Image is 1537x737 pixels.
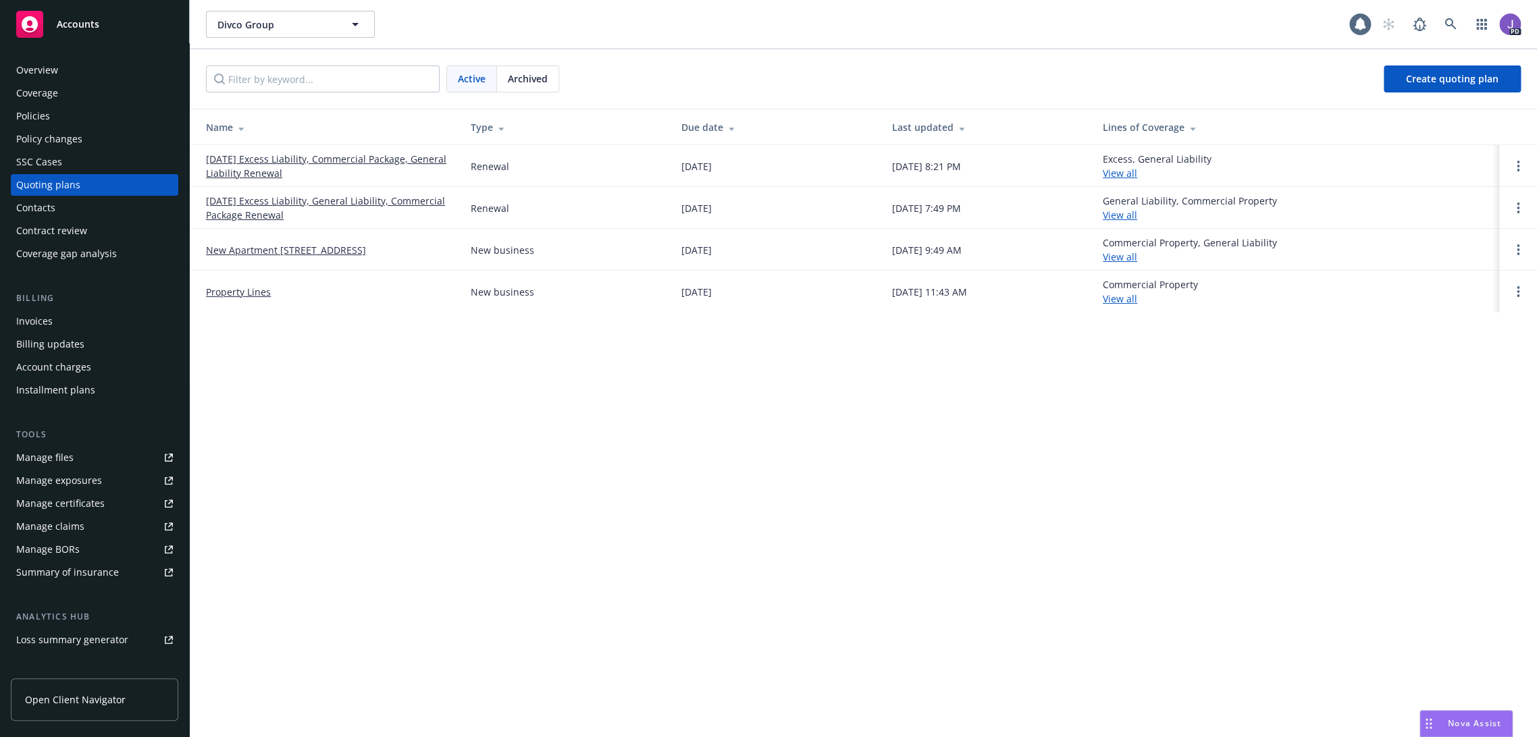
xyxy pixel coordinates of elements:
[11,128,178,150] a: Policy changes
[206,243,366,257] a: New Apartment [STREET_ADDRESS]
[11,82,178,104] a: Coverage
[471,120,660,134] div: Type
[681,120,870,134] div: Due date
[1437,11,1464,38] a: Search
[16,310,53,332] div: Invoices
[16,82,58,104] div: Coverage
[11,333,178,355] a: Billing updates
[16,562,119,583] div: Summary of insurance
[11,243,178,265] a: Coverage gap analysis
[892,201,961,215] div: [DATE] 7:49 PM
[16,220,87,242] div: Contract review
[11,379,178,401] a: Installment plans
[1103,236,1277,264] div: Commercial Property, General Liability
[1510,283,1526,300] a: Open options
[16,151,62,173] div: SSC Cases
[16,243,117,265] div: Coverage gap analysis
[206,11,375,38] button: Divco Group
[11,516,178,537] a: Manage claims
[11,220,178,242] a: Contract review
[16,629,128,651] div: Loss summary generator
[206,285,271,299] a: Property Lines
[16,333,84,355] div: Billing updates
[1510,200,1526,216] a: Open options
[11,59,178,81] a: Overview
[1420,711,1437,736] div: Drag to move
[1103,120,1488,134] div: Lines of Coverage
[57,19,99,30] span: Accounts
[11,105,178,127] a: Policies
[206,120,449,134] div: Name
[1419,710,1513,737] button: Nova Assist
[681,201,712,215] div: [DATE]
[892,285,967,299] div: [DATE] 11:43 AM
[16,539,80,560] div: Manage BORs
[16,356,91,378] div: Account charges
[11,151,178,173] a: SSC Cases
[11,356,178,378] a: Account charges
[892,243,962,257] div: [DATE] 9:49 AM
[16,493,105,514] div: Manage certificates
[1103,194,1277,222] div: General Liability, Commercial Property
[1375,11,1402,38] a: Start snowing
[508,72,548,86] span: Archived
[11,174,178,196] a: Quoting plans
[11,447,178,468] a: Manage files
[892,120,1081,134] div: Last updated
[1499,13,1521,35] img: photo
[16,59,58,81] div: Overview
[1103,250,1137,263] a: View all
[11,5,178,43] a: Accounts
[1406,72,1499,85] span: Create quoting plan
[11,292,178,305] div: Billing
[11,428,178,441] div: Tools
[1406,11,1433,38] a: Report a Bug
[11,629,178,651] a: Loss summary generator
[1510,242,1526,258] a: Open options
[11,470,178,491] a: Manage exposures
[11,539,178,560] a: Manage BORs
[11,610,178,624] div: Analytics hub
[471,159,509,173] div: Renewal
[681,243,712,257] div: [DATE]
[1448,717,1501,729] span: Nova Assist
[681,159,712,173] div: [DATE]
[11,562,178,583] a: Summary of insurance
[206,152,449,180] a: [DATE] Excess Liability, Commercial Package, General Liability Renewal
[11,493,178,514] a: Manage certificates
[1384,65,1521,92] a: Create quoting plan
[681,285,712,299] div: [DATE]
[892,159,961,173] div: [DATE] 8:21 PM
[16,379,95,401] div: Installment plans
[458,72,486,86] span: Active
[16,447,74,468] div: Manage files
[11,197,178,219] a: Contacts
[206,65,440,92] input: Filter by keyword...
[16,470,102,491] div: Manage exposures
[16,128,82,150] div: Policy changes
[16,516,84,537] div: Manage claims
[16,105,50,127] div: Policies
[471,243,534,257] div: New business
[1103,277,1198,306] div: Commercial Property
[471,285,534,299] div: New business
[16,197,55,219] div: Contacts
[217,18,334,32] span: Divco Group
[1103,152,1212,180] div: Excess, General Liability
[1103,209,1137,221] a: View all
[16,174,80,196] div: Quoting plans
[11,310,178,332] a: Invoices
[1103,292,1137,305] a: View all
[1468,11,1495,38] a: Switch app
[1103,167,1137,180] a: View all
[25,692,126,707] span: Open Client Navigator
[1510,158,1526,174] a: Open options
[471,201,509,215] div: Renewal
[206,194,449,222] a: [DATE] Excess Liability, General Liability, Commercial Package Renewal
